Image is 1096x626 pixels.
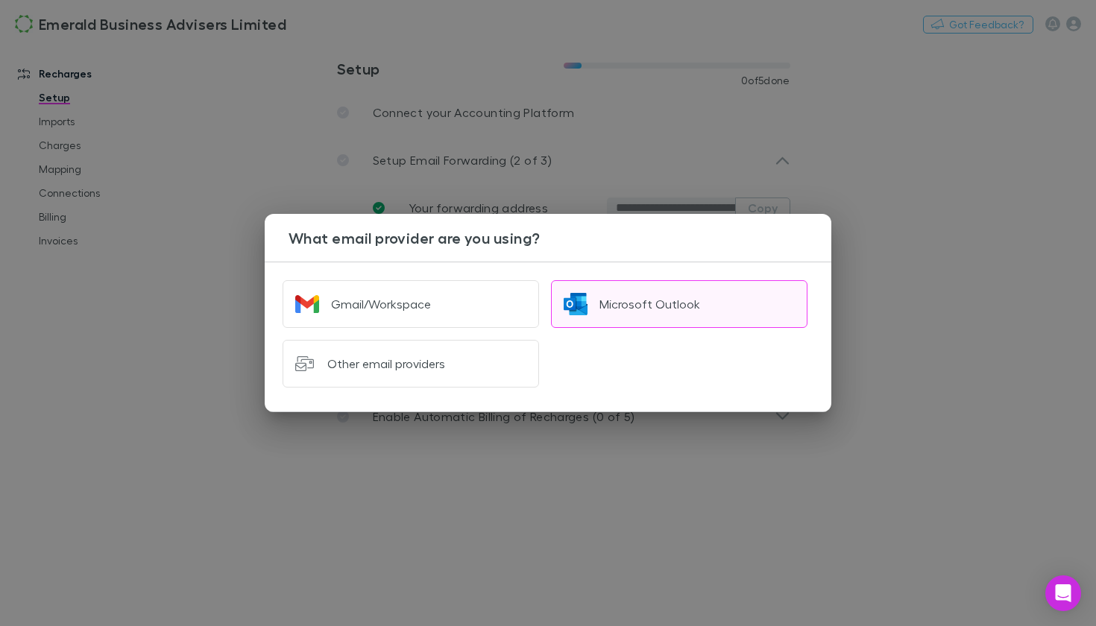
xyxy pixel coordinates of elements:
[283,340,539,388] button: Other email providers
[551,280,807,328] button: Microsoft Outlook
[283,280,539,328] button: Gmail/Workspace
[331,297,431,312] div: Gmail/Workspace
[564,292,588,316] img: Microsoft Outlook's Logo
[599,297,700,312] div: Microsoft Outlook
[289,229,831,247] h3: What email provider are you using?
[1045,575,1081,611] div: Open Intercom Messenger
[327,356,445,371] div: Other email providers
[295,292,319,316] img: Gmail/Workspace's Logo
